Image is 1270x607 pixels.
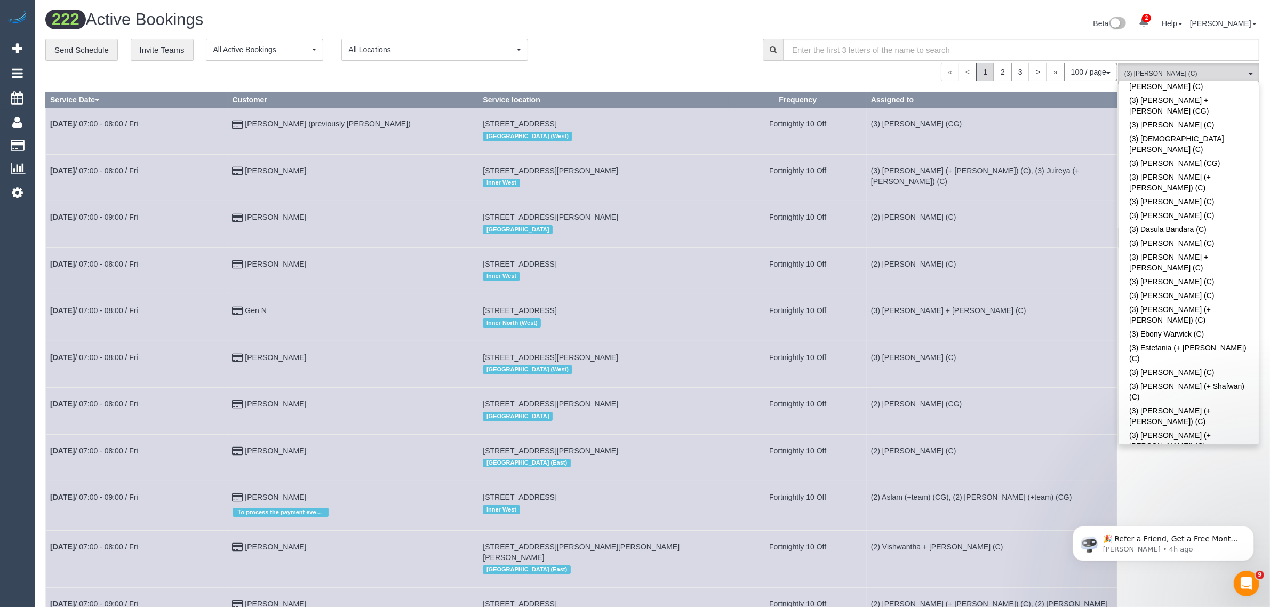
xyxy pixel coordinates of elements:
td: Schedule date [46,388,228,434]
td: Schedule date [46,201,228,247]
a: Gen N [245,306,266,315]
div: Location [483,129,724,143]
a: [DATE]/ 07:00 - 08:00 / Fri [50,260,138,268]
b: [DATE] [50,493,75,501]
td: Service location [478,341,729,387]
a: 3 [1011,63,1029,81]
span: [STREET_ADDRESS][PERSON_NAME] [483,446,618,455]
td: Frequency [729,434,867,481]
td: Frequency [729,341,867,387]
td: Assigned to [867,481,1117,530]
iframe: Intercom live chat [1234,571,1259,596]
a: (3) [PERSON_NAME] (C) [1119,195,1259,209]
a: [DATE]/ 07:00 - 08:00 / Fri [50,166,138,175]
div: Location [483,269,724,283]
div: Location [483,456,724,470]
td: Service location [478,294,729,341]
td: Schedule date [46,481,228,530]
a: Beta [1093,19,1127,28]
td: Customer [228,247,478,294]
a: [DATE]/ 07:00 - 08:00 / Fri [50,119,138,128]
i: Credit Card Payment [233,214,243,222]
a: (3) [PERSON_NAME] (C) [1119,365,1259,379]
a: (3) [PERSON_NAME] (C) [1119,118,1259,132]
h1: Active Bookings [45,11,644,29]
td: Schedule date [46,341,228,387]
span: Inner West [483,505,520,514]
iframe: Intercom notifications message [1057,504,1270,578]
span: [STREET_ADDRESS] [483,306,556,315]
img: New interface [1108,17,1126,31]
i: Credit Card Payment [233,307,243,315]
button: 100 / page [1064,63,1117,81]
a: > [1029,63,1047,81]
a: (3) [PERSON_NAME] + [PERSON_NAME] (C) [1119,69,1259,93]
td: Customer [228,530,478,587]
td: Schedule date [46,530,228,587]
ol: All Locations [341,39,528,61]
span: [GEOGRAPHIC_DATA] (East) [483,565,570,574]
div: Location [483,176,724,190]
td: Customer [228,108,478,154]
span: Inner West [483,272,520,281]
span: [GEOGRAPHIC_DATA] (West) [483,132,572,140]
a: [DATE]/ 07:00 - 08:00 / Fri [50,542,138,551]
span: Inner North (West) [483,318,541,327]
button: (3) [PERSON_NAME] (C) [1118,63,1259,85]
a: (3) [DEMOGRAPHIC_DATA][PERSON_NAME] (C) [1119,132,1259,156]
td: Assigned to [867,201,1117,247]
td: Customer [228,294,478,341]
a: » [1047,63,1065,81]
i: Credit Card Payment [233,494,243,501]
a: (3) Dasula Bandara (C) [1119,222,1259,236]
span: [STREET_ADDRESS][PERSON_NAME] [483,213,618,221]
a: [PERSON_NAME] [245,493,306,501]
a: Help [1162,19,1183,28]
b: [DATE] [50,542,75,551]
a: [PERSON_NAME] [245,446,306,455]
i: Credit Card Payment [233,121,243,129]
span: [STREET_ADDRESS][PERSON_NAME][PERSON_NAME][PERSON_NAME] [483,542,680,562]
td: Frequency [729,481,867,530]
b: [DATE] [50,400,75,408]
i: Credit Card Payment [233,448,243,455]
div: Location [483,409,724,423]
td: Customer [228,154,478,201]
a: [DATE]/ 07:00 - 08:00 / Fri [50,353,138,362]
span: [GEOGRAPHIC_DATA] [483,412,553,420]
span: 222 [45,10,86,29]
a: [PERSON_NAME] [245,353,306,362]
a: (3) [PERSON_NAME] + [PERSON_NAME] (CG) [1119,93,1259,118]
span: 9 [1256,571,1264,579]
span: (3) [PERSON_NAME] (C) [1124,69,1246,78]
td: Assigned to [867,530,1117,587]
td: Frequency [729,108,867,154]
th: Assigned to [867,92,1117,108]
span: [STREET_ADDRESS][PERSON_NAME] [483,400,618,408]
a: [PERSON_NAME] [245,260,306,268]
b: [DATE] [50,119,75,128]
a: (3) [PERSON_NAME] (C) [1119,236,1259,250]
td: Frequency [729,388,867,434]
span: 1 [976,63,994,81]
td: Frequency [729,154,867,201]
b: [DATE] [50,353,75,362]
i: Credit Card Payment [233,261,243,268]
span: [STREET_ADDRESS] [483,119,556,128]
th: Service Date [46,92,228,108]
a: (3) [PERSON_NAME] + [PERSON_NAME] (C) [1119,250,1259,275]
td: Schedule date [46,108,228,154]
a: Automaid Logo [6,11,28,26]
div: Location [483,563,724,577]
a: [DATE]/ 07:00 - 09:00 / Fri [50,493,138,501]
td: Assigned to [867,341,1117,387]
span: [GEOGRAPHIC_DATA] [483,225,553,234]
td: Service location [478,201,729,247]
b: [DATE] [50,213,75,221]
a: [DATE]/ 07:00 - 09:00 / Fri [50,213,138,221]
td: Schedule date [46,154,228,201]
td: Assigned to [867,294,1117,341]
